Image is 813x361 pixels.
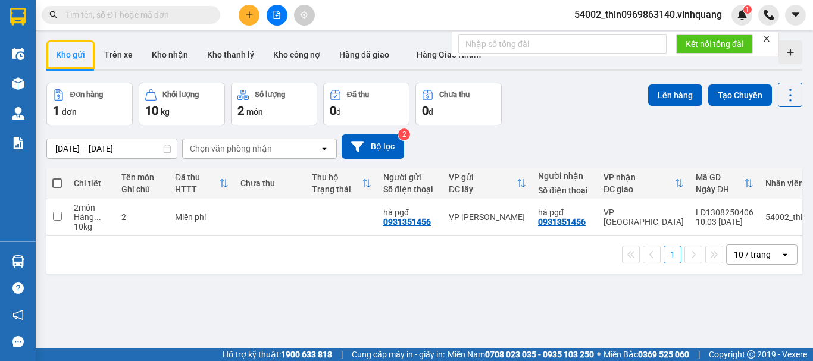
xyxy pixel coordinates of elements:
[190,143,272,155] div: Chọn văn phòng nhận
[764,10,774,20] img: phone-icon
[696,217,753,227] div: 10:03 [DATE]
[696,172,744,182] div: Mã GD
[780,250,790,259] svg: open
[330,40,399,69] button: Hàng đã giao
[485,350,594,359] strong: 0708 023 035 - 0935 103 250
[638,350,689,359] strong: 0369 525 060
[121,172,163,182] div: Tên món
[422,103,429,118] span: 0
[323,83,409,125] button: Đã thu0đ
[74,222,110,231] div: 10 kg
[273,11,281,19] span: file-add
[255,90,285,99] div: Số lượng
[696,184,744,194] div: Ngày ĐH
[12,309,24,321] span: notification
[743,5,752,14] sup: 1
[12,137,24,149] img: solution-icon
[538,171,592,181] div: Người nhận
[383,172,437,182] div: Người gửi
[12,336,24,347] span: message
[46,40,95,69] button: Kho gửi
[294,5,315,26] button: aim
[267,5,287,26] button: file-add
[439,90,470,99] div: Chưa thu
[46,83,133,125] button: Đơn hàng1đơn
[12,282,24,294] span: question-circle
[300,11,308,19] span: aim
[737,10,748,20] img: icon-new-feature
[65,8,206,21] input: Tìm tên, số ĐT hoặc mã đơn
[443,168,532,199] th: Toggle SortBy
[94,212,101,222] span: ...
[49,11,58,19] span: search
[74,178,110,188] div: Chi tiết
[785,5,806,26] button: caret-down
[597,352,601,357] span: ⚪️
[790,10,801,20] span: caret-down
[12,255,24,268] img: warehouse-icon
[121,212,163,222] div: 2
[74,212,110,222] div: Hàng thông thường
[762,34,771,43] span: close
[604,348,689,361] span: Miền Bắc
[342,134,404,159] button: Bộ lọc
[690,168,759,199] th: Toggle SortBy
[604,184,674,194] div: ĐC giao
[306,168,377,199] th: Toggle SortBy
[347,90,369,99] div: Đã thu
[240,178,300,188] div: Chưa thu
[312,184,362,194] div: Trạng thái
[458,34,667,54] input: Nhập số tổng đài
[12,77,24,90] img: warehouse-icon
[47,139,177,158] input: Select a date range.
[312,172,362,182] div: Thu hộ
[12,107,24,120] img: warehouse-icon
[121,184,163,194] div: Ghi chú
[778,40,802,64] div: Tạo kho hàng mới
[352,348,445,361] span: Cung cấp máy in - giấy in:
[696,208,753,217] div: LD1308250406
[74,203,110,212] div: 2 món
[598,168,690,199] th: Toggle SortBy
[198,40,264,69] button: Kho thanh lý
[417,50,481,59] span: Hàng Giao Nhầm
[231,83,317,125] button: Số lượng2món
[745,5,749,14] span: 1
[734,249,771,260] div: 10 / trang
[245,11,254,19] span: plus
[604,172,674,182] div: VP nhận
[145,103,158,118] span: 10
[383,217,431,227] div: 0931351456
[237,103,244,118] span: 2
[320,144,329,153] svg: open
[12,48,24,60] img: warehouse-icon
[53,103,60,118] span: 1
[429,107,433,117] span: đ
[686,37,743,51] span: Kết nối tổng đài
[281,350,332,359] strong: 1900 633 818
[336,107,341,117] span: đ
[330,103,336,118] span: 0
[664,246,681,263] button: 1
[95,40,142,69] button: Trên xe
[449,172,517,182] div: VP gửi
[169,168,234,199] th: Toggle SortBy
[449,212,526,222] div: VP [PERSON_NAME]
[538,186,592,195] div: Số điện thoại
[747,350,755,359] span: copyright
[604,208,684,227] div: VP [GEOGRAPHIC_DATA]
[383,184,437,194] div: Số điện thoại
[648,84,702,106] button: Lên hàng
[565,7,731,22] span: 54002_thin0969863140.vinhquang
[264,40,330,69] button: Kho công nợ
[175,212,229,222] div: Miễn phí
[162,90,199,99] div: Khối lượng
[415,83,502,125] button: Chưa thu0đ
[161,107,170,117] span: kg
[70,90,103,99] div: Đơn hàng
[449,184,517,194] div: ĐC lấy
[538,217,586,227] div: 0931351456
[223,348,332,361] span: Hỗ trợ kỹ thuật:
[10,8,26,26] img: logo-vxr
[142,40,198,69] button: Kho nhận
